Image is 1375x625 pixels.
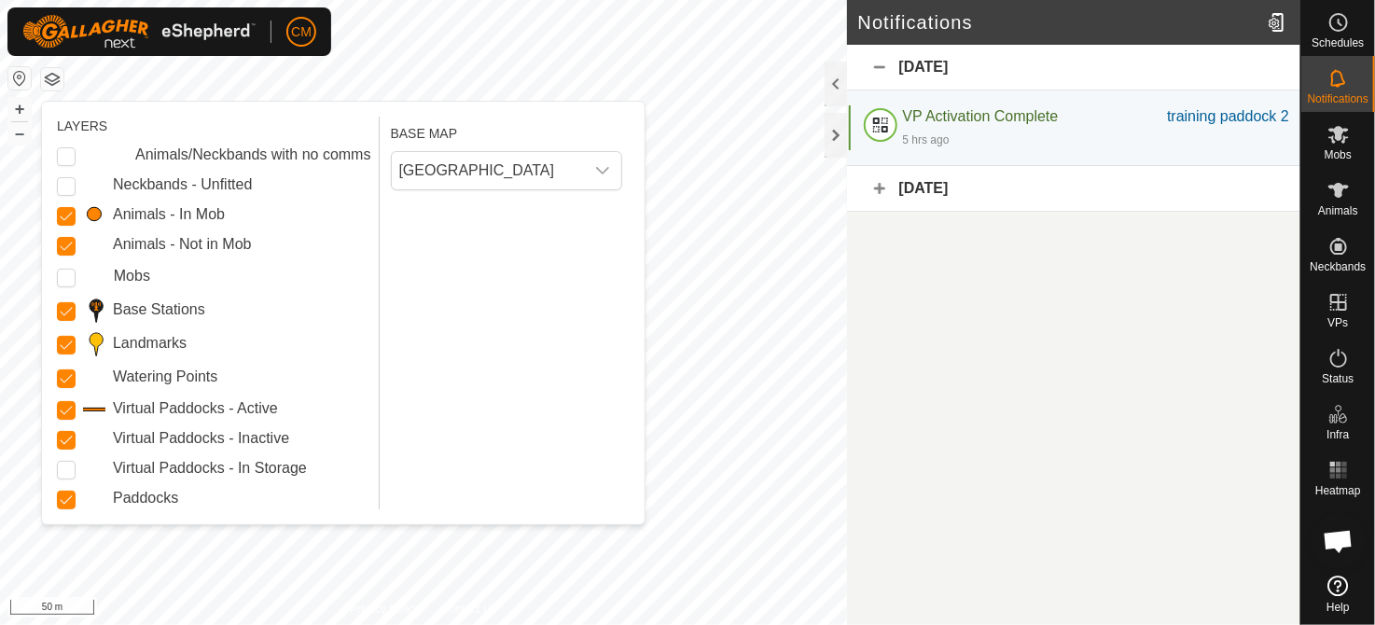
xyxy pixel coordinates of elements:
[1326,602,1350,613] span: Help
[392,152,584,189] span: New Zealand
[1312,37,1364,49] span: Schedules
[113,427,289,450] label: Virtual Paddocks - Inactive
[114,265,150,287] label: Mobs
[1325,149,1352,160] span: Mobs
[291,22,312,42] span: CM
[135,144,371,166] label: Animals/Neckbands with no comms
[441,601,496,618] a: Contact Us
[113,299,205,321] label: Base Stations
[858,11,1260,34] h2: Notifications
[113,174,252,196] label: Neckbands - Unfitted
[113,487,178,509] label: Paddocks
[113,366,217,388] label: Watering Points
[584,152,621,189] div: dropdown trigger
[1310,261,1366,272] span: Neckbands
[391,117,622,144] div: BASE MAP
[1315,485,1361,496] span: Heatmap
[113,233,252,256] label: Animals - Not in Mob
[903,108,1059,124] span: VP Activation Complete
[1318,205,1358,216] span: Animals
[8,122,31,145] button: –
[1322,373,1354,384] span: Status
[113,457,307,479] label: Virtual Paddocks - In Storage
[8,98,31,120] button: +
[113,203,225,226] label: Animals - In Mob
[8,67,31,90] button: Reset Map
[57,117,371,136] div: LAYERS
[22,15,256,49] img: Gallagher Logo
[113,332,187,354] label: Landmarks
[41,68,63,90] button: Map Layers
[1308,93,1368,104] span: Notifications
[847,45,1300,90] div: [DATE]
[1327,317,1348,328] span: VPs
[1167,105,1289,128] div: training paddock 2
[1301,568,1375,620] a: Help
[903,132,950,148] div: 5 hrs ago
[113,397,278,420] label: Virtual Paddocks - Active
[1326,429,1349,440] span: Infra
[350,601,420,618] a: Privacy Policy
[847,166,1300,212] div: [DATE]
[1311,513,1367,569] div: Open chat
